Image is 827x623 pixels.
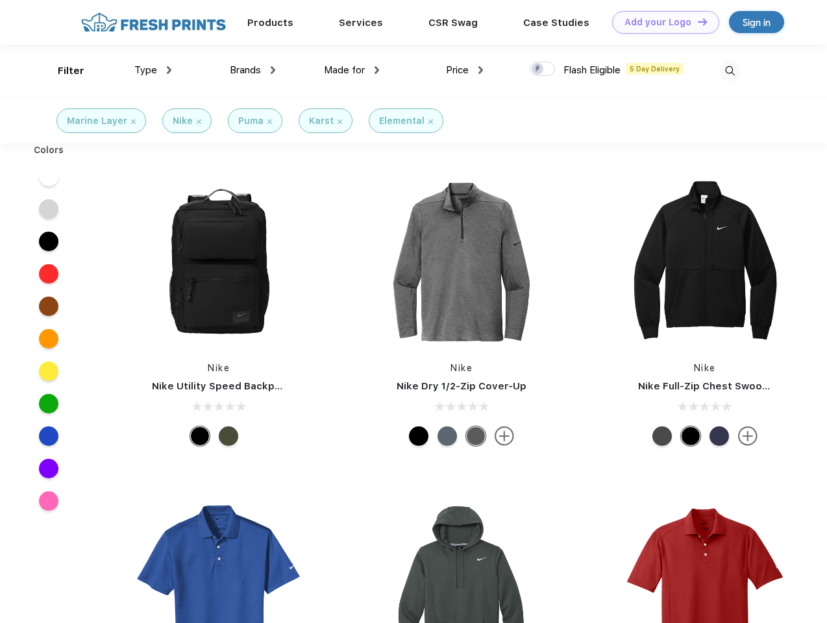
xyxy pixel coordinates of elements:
[694,363,716,373] a: Nike
[681,426,700,446] div: Black
[743,15,771,30] div: Sign in
[428,17,478,29] a: CSR Swag
[173,114,193,128] div: Nike
[652,426,672,446] div: Anthracite
[495,426,514,446] img: more.svg
[338,119,342,124] img: filter_cancel.svg
[167,66,171,74] img: dropdown.png
[152,380,292,392] a: Nike Utility Speed Backpack
[219,426,238,446] div: Cargo Khaki
[324,64,365,76] span: Made for
[132,176,305,348] img: func=resize&h=266
[478,66,483,74] img: dropdown.png
[271,66,275,74] img: dropdown.png
[309,114,334,128] div: Karst
[197,119,201,124] img: filter_cancel.svg
[208,363,230,373] a: Nike
[409,426,428,446] div: Black
[438,426,457,446] div: Navy Heather
[375,66,379,74] img: dropdown.png
[451,363,473,373] a: Nike
[339,17,383,29] a: Services
[267,119,272,124] img: filter_cancel.svg
[638,380,811,392] a: Nike Full-Zip Chest Swoosh Jacket
[626,63,684,75] span: 5 Day Delivery
[466,426,486,446] div: Black Heather
[379,114,425,128] div: Elemental
[738,426,758,446] img: more.svg
[698,18,707,25] img: DT
[190,426,210,446] div: Black
[619,176,791,348] img: func=resize&h=266
[58,64,84,79] div: Filter
[397,380,526,392] a: Nike Dry 1/2-Zip Cover-Up
[729,11,784,33] a: Sign in
[719,60,741,82] img: desktop_search.svg
[230,64,261,76] span: Brands
[24,143,74,157] div: Colors
[131,119,136,124] img: filter_cancel.svg
[428,119,433,124] img: filter_cancel.svg
[67,114,127,128] div: Marine Layer
[247,17,293,29] a: Products
[624,17,691,28] div: Add your Logo
[446,64,469,76] span: Price
[710,426,729,446] div: Midnight Navy
[238,114,264,128] div: Puma
[375,176,548,348] img: func=resize&h=266
[77,11,230,34] img: fo%20logo%202.webp
[563,64,621,76] span: Flash Eligible
[134,64,157,76] span: Type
